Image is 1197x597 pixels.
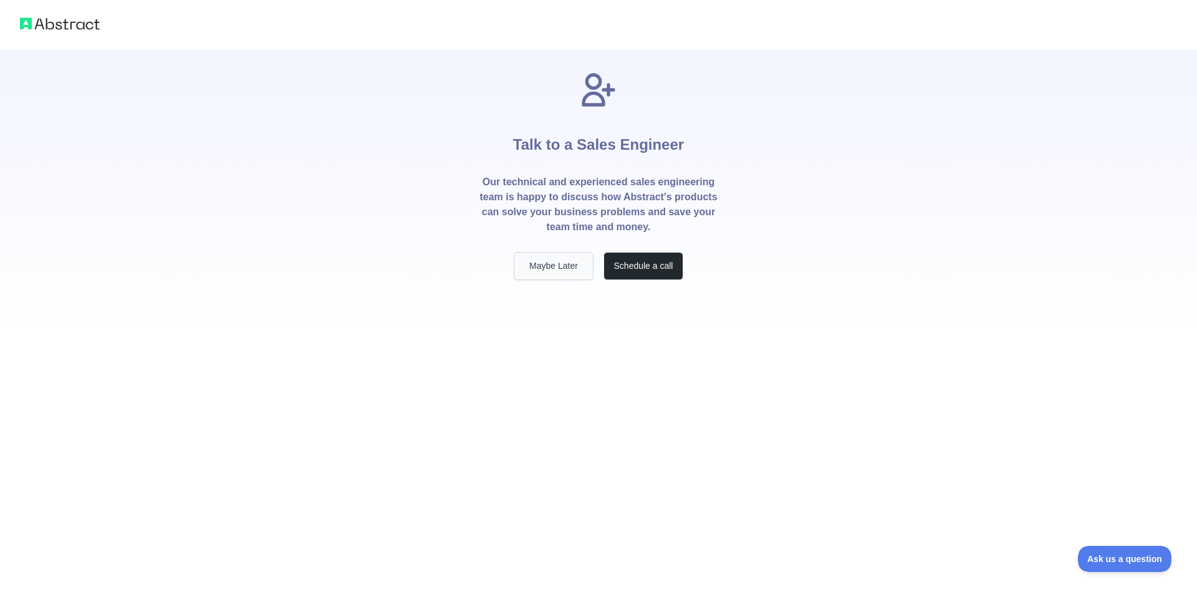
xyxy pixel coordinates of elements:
[20,15,100,32] img: Abstract logo
[514,252,594,280] button: Maybe Later
[479,175,718,235] p: Our technical and experienced sales engineering team is happy to discuss how Abstract's products ...
[513,110,684,175] h1: Talk to a Sales Engineer
[1078,546,1172,572] iframe: Toggle Customer Support
[603,252,683,280] button: Schedule a call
